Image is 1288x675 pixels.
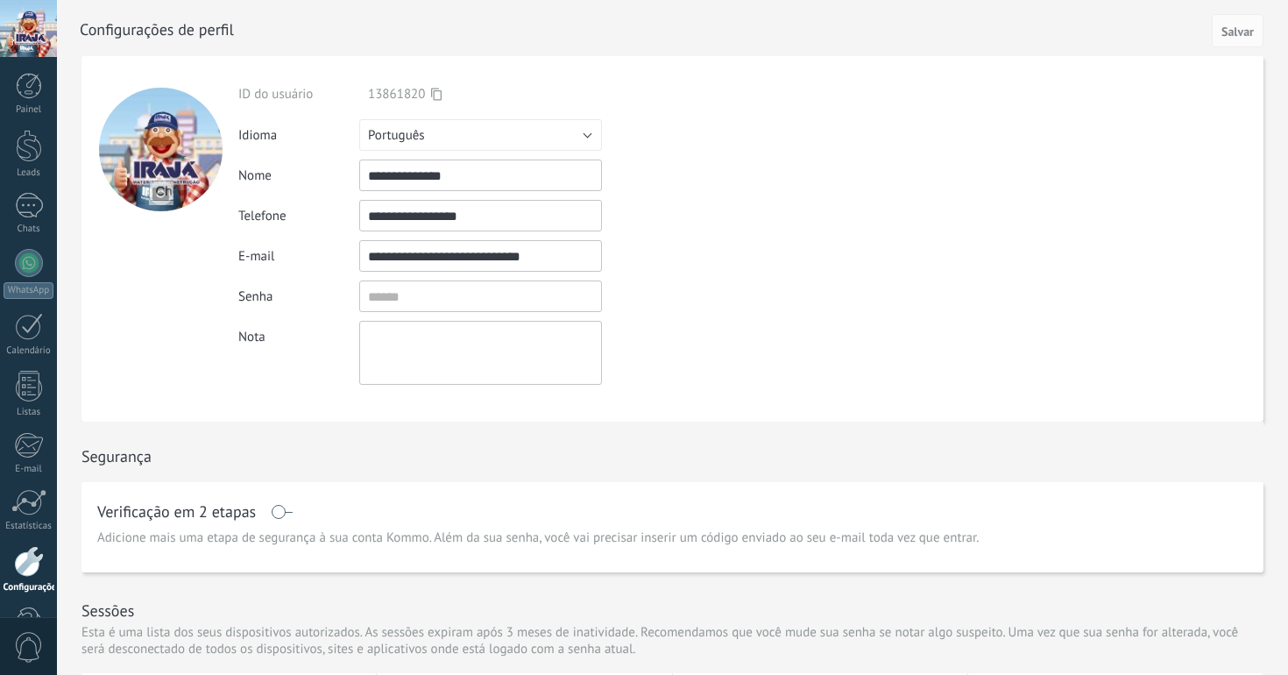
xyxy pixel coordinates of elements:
[238,288,359,305] div: Senha
[238,127,359,144] div: Idioma
[359,119,602,151] button: Português
[238,208,359,224] div: Telefone
[4,224,54,235] div: Chats
[4,345,54,357] div: Calendário
[1221,25,1254,38] span: Salvar
[368,127,425,144] span: Português
[97,529,979,547] span: Adicione mais uma etapa de segurança à sua conta Kommo. Além da sua senha, você vai precisar inse...
[4,464,54,475] div: E-mail
[4,582,54,593] div: Configurações
[81,446,152,466] h1: Segurança
[4,104,54,116] div: Painel
[81,600,134,621] h1: Sessões
[97,505,256,519] h1: Verificação em 2 etapas
[1212,14,1263,47] button: Salvar
[4,282,53,299] div: WhatsApp
[238,167,359,184] div: Nome
[81,624,1263,657] p: Esta é uma lista dos seus dispositivos autorizados. As sessões expiram após 3 meses de inatividad...
[4,407,54,418] div: Listas
[4,167,54,179] div: Leads
[368,86,425,103] span: 13861820
[238,248,359,265] div: E-mail
[4,521,54,532] div: Estatísticas
[238,86,359,103] div: ID do usuário
[238,321,359,345] div: Nota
